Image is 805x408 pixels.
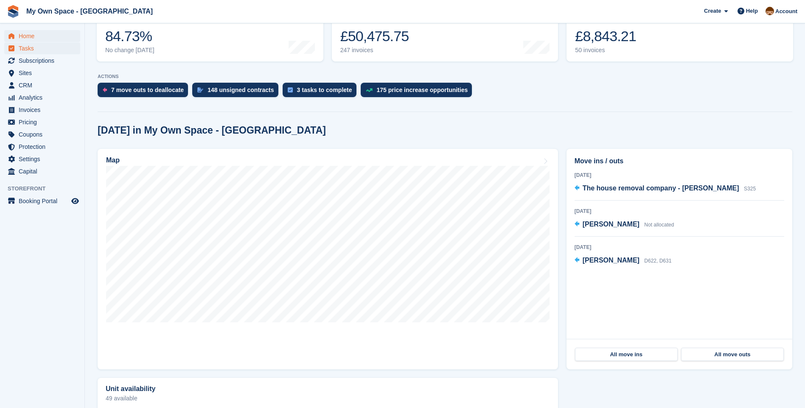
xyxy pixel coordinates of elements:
span: Capital [19,165,70,177]
h2: Map [106,156,120,164]
img: stora-icon-8386f47178a22dfd0bd8f6a31ec36ba5ce8667c1dd55bd0f319d3a0aa187defe.svg [7,5,20,18]
span: Invoices [19,104,70,116]
span: Settings [19,153,70,165]
a: 3 tasks to complete [283,83,361,101]
a: Preview store [70,196,80,206]
span: [PERSON_NAME] [583,221,640,228]
a: menu [4,104,80,116]
div: 247 invoices [340,47,409,54]
a: menu [4,129,80,140]
a: My Own Space - [GEOGRAPHIC_DATA] [23,4,156,18]
span: Create [704,7,721,15]
span: The house removal company - [PERSON_NAME] [583,184,739,192]
span: Analytics [19,92,70,103]
span: Subscriptions [19,55,70,67]
span: D622, D631 [644,258,671,264]
a: menu [4,116,80,128]
a: [PERSON_NAME] Not allocated [575,219,674,230]
div: 148 unsigned contracts [208,87,274,93]
a: Occupancy 84.73% No change [DATE] [97,8,323,61]
a: 7 move outs to deallocate [98,83,192,101]
p: 49 available [106,395,550,401]
span: Sites [19,67,70,79]
span: Home [19,30,70,42]
span: Pricing [19,116,70,128]
span: Booking Portal [19,195,70,207]
a: menu [4,195,80,207]
img: move_outs_to_deallocate_icon-f764333ba52eb49d3ac5e1228854f67142a1ed5810a6f6cc68b1a99e826820c5.svg [103,87,107,92]
a: menu [4,92,80,103]
div: £50,475.75 [340,28,409,45]
span: CRM [19,79,70,91]
a: menu [4,55,80,67]
img: contract_signature_icon-13c848040528278c33f63329250d36e43548de30e8caae1d1a13099fd9432cc5.svg [197,87,203,92]
h2: Move ins / outs [575,156,784,166]
a: The house removal company - [PERSON_NAME] S325 [575,183,756,194]
h2: [DATE] in My Own Space - [GEOGRAPHIC_DATA] [98,125,326,136]
span: S325 [744,186,756,192]
div: 3 tasks to complete [297,87,352,93]
span: Protection [19,141,70,153]
a: menu [4,42,80,54]
span: Not allocated [644,222,674,228]
div: £8,843.21 [575,28,636,45]
a: menu [4,79,80,91]
div: [DATE] [575,243,784,251]
div: [DATE] [575,171,784,179]
a: All move outs [681,348,784,361]
a: [PERSON_NAME] D622, D631 [575,255,672,266]
span: Coupons [19,129,70,140]
div: 84.73% [105,28,154,45]
div: 175 price increase opportunities [377,87,468,93]
span: Help [746,7,758,15]
div: No change [DATE] [105,47,154,54]
span: Storefront [8,184,84,193]
img: price_increase_opportunities-93ffe204e8149a01c8c9dc8f82e8f89637d9d84a8eef4429ea346261dce0b2c0.svg [366,88,373,92]
a: menu [4,141,80,153]
a: Map [98,149,558,369]
span: Account [775,7,797,16]
p: ACTIONS [98,74,792,79]
h2: Unit availability [106,385,155,393]
a: All move ins [575,348,678,361]
a: menu [4,153,80,165]
a: Awaiting payment £8,843.21 50 invoices [567,8,793,61]
a: Month-to-date sales £50,475.75 247 invoices [332,8,558,61]
a: menu [4,30,80,42]
div: [DATE] [575,207,784,215]
span: Tasks [19,42,70,54]
a: menu [4,67,80,79]
div: 7 move outs to deallocate [111,87,184,93]
img: Paula Harris [766,7,774,15]
img: task-75834270c22a3079a89374b754ae025e5fb1db73e45f91037f5363f120a921f8.svg [288,87,293,92]
span: [PERSON_NAME] [583,257,640,264]
div: 50 invoices [575,47,636,54]
a: 175 price increase opportunities [361,83,477,101]
a: 148 unsigned contracts [192,83,282,101]
a: menu [4,165,80,177]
